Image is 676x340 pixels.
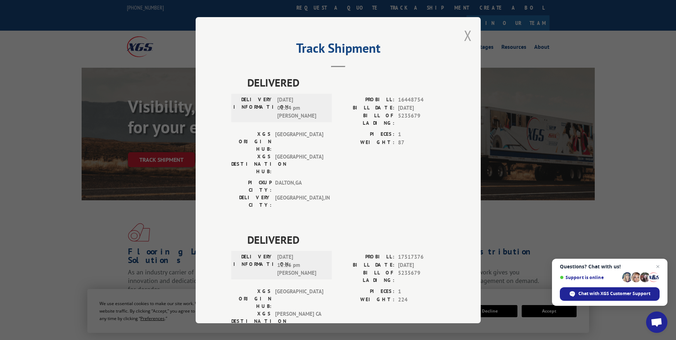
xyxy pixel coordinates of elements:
span: [DATE] [398,104,445,112]
label: PIECES: [338,130,394,139]
span: 224 [398,295,445,304]
span: DELIVERED [247,74,445,91]
button: Close modal [464,26,472,45]
span: [GEOGRAPHIC_DATA] [275,130,323,153]
h2: Track Shipment [231,43,445,57]
label: PIECES: [338,288,394,296]
label: PICKUP CITY: [231,179,272,194]
label: DELIVERY INFORMATION: [233,96,274,120]
span: 1 [398,288,445,296]
label: XGS DESTINATION HUB: [231,310,272,333]
span: [PERSON_NAME] CA [275,310,323,333]
label: DELIVERY INFORMATION: [233,253,274,277]
span: 17517376 [398,253,445,261]
span: 87 [398,138,445,146]
span: [DATE] 01:04 pm [PERSON_NAME] [277,96,325,120]
span: [GEOGRAPHIC_DATA] [275,288,323,310]
span: [DATE] [398,261,445,269]
span: [DATE] 12:26 pm [PERSON_NAME] [277,253,325,277]
span: 16448754 [398,96,445,104]
label: WEIGHT: [338,295,394,304]
label: PROBILL: [338,253,394,261]
span: Chat with XGS Customer Support [578,290,650,297]
span: 5235679 [398,112,445,127]
label: PROBILL: [338,96,394,104]
span: 5235679 [398,269,445,284]
span: Questions? Chat with us! [560,264,660,269]
span: DELIVERED [247,232,445,248]
label: WEIGHT: [338,138,394,146]
span: DALTON , GA [275,179,323,194]
label: BILL OF LADING: [338,269,394,284]
div: Open chat [646,311,667,333]
label: BILL OF LADING: [338,112,394,127]
label: BILL DATE: [338,104,394,112]
label: XGS ORIGIN HUB: [231,130,272,153]
span: Close chat [654,262,662,271]
span: 1 [398,130,445,139]
label: BILL DATE: [338,261,394,269]
label: XGS DESTINATION HUB: [231,153,272,175]
span: [GEOGRAPHIC_DATA] [275,153,323,175]
span: Support is online [560,275,620,280]
label: DELIVERY CITY: [231,194,272,209]
div: Chat with XGS Customer Support [560,287,660,301]
span: [GEOGRAPHIC_DATA] , IN [275,194,323,209]
label: XGS ORIGIN HUB: [231,288,272,310]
